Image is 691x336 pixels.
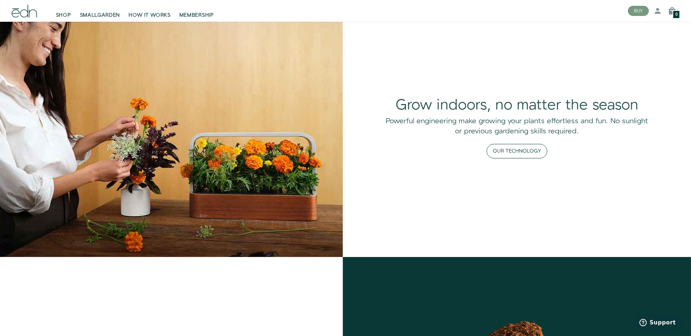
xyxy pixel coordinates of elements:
a: HOW IT WORKS [124,3,175,19]
span: 0 [675,13,678,17]
div: Powerful engineering make growing your plants effortless and fun. No sunlight or previous gardeni... [382,116,651,137]
div: Grow indoors, no matter the season [382,95,651,116]
a: SMALLGARDEN [76,3,125,19]
a: MEMBERSHIP [175,3,218,19]
button: BUY [628,6,649,16]
span: HOW IT WORKS [129,12,170,19]
button: Our Technology [487,144,547,158]
span: SMALLGARDEN [80,12,120,19]
iframe: Opens a widget where you can find more information [635,314,684,332]
a: SHOP [52,3,76,19]
span: MEMBERSHIP [179,12,214,19]
span: SHOP [56,12,71,19]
